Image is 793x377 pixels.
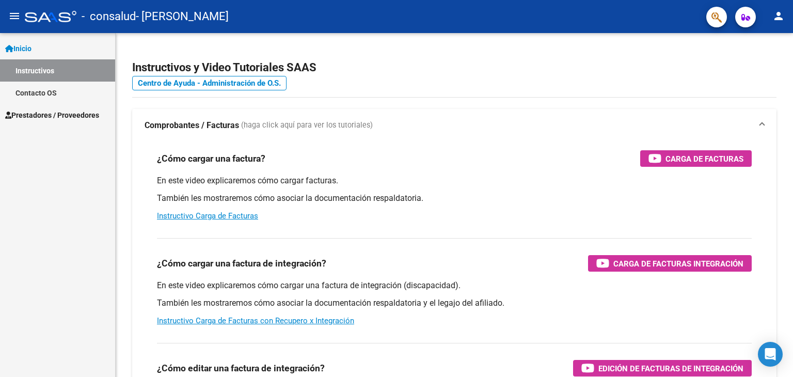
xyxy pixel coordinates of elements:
[588,255,752,272] button: Carga de Facturas Integración
[132,58,776,77] h2: Instructivos y Video Tutoriales SAAS
[82,5,136,28] span: - consalud
[132,109,776,142] mat-expansion-panel-header: Comprobantes / Facturas (haga click aquí para ver los tutoriales)
[772,10,785,22] mat-icon: person
[758,342,783,367] div: Open Intercom Messenger
[157,280,752,291] p: En este video explicaremos cómo cargar una factura de integración (discapacidad).
[157,151,265,166] h3: ¿Cómo cargar una factura?
[132,76,287,90] a: Centro de Ayuda - Administración de O.S.
[157,175,752,186] p: En este video explicaremos cómo cargar facturas.
[145,120,239,131] strong: Comprobantes / Facturas
[8,10,21,22] mat-icon: menu
[157,193,752,204] p: También les mostraremos cómo asociar la documentación respaldatoria.
[5,43,31,54] span: Inicio
[640,150,752,167] button: Carga de Facturas
[157,297,752,309] p: También les mostraremos cómo asociar la documentación respaldatoria y el legajo del afiliado.
[598,362,743,375] span: Edición de Facturas de integración
[157,316,354,325] a: Instructivo Carga de Facturas con Recupero x Integración
[5,109,99,121] span: Prestadores / Proveedores
[665,152,743,165] span: Carga de Facturas
[241,120,373,131] span: (haga click aquí para ver los tutoriales)
[573,360,752,376] button: Edición de Facturas de integración
[613,257,743,270] span: Carga de Facturas Integración
[157,211,258,221] a: Instructivo Carga de Facturas
[157,361,325,375] h3: ¿Cómo editar una factura de integración?
[136,5,229,28] span: - [PERSON_NAME]
[157,256,326,271] h3: ¿Cómo cargar una factura de integración?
